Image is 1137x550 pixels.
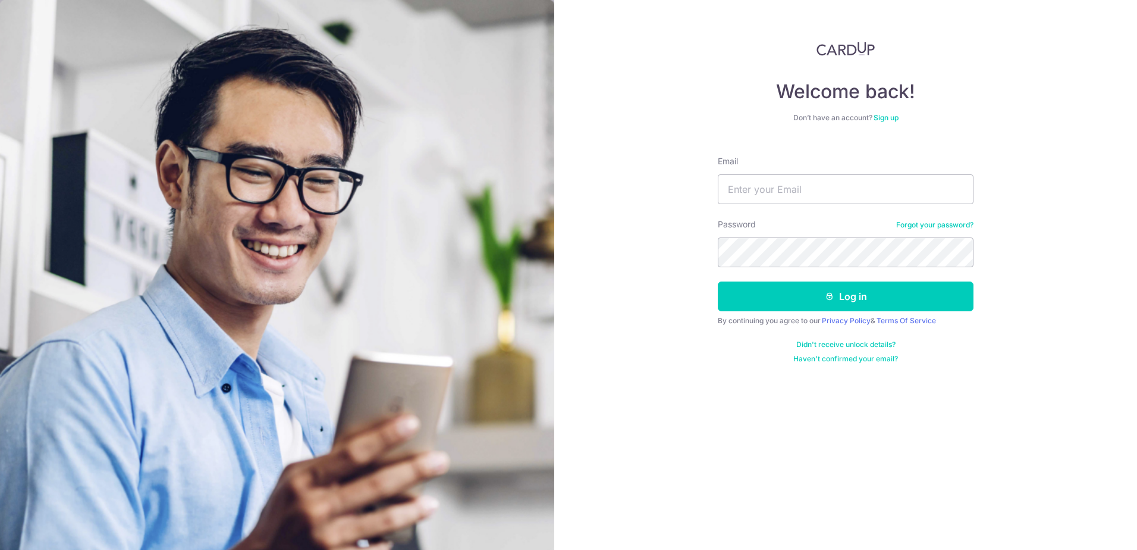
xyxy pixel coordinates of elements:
button: Log in [718,282,973,311]
img: CardUp Logo [816,42,875,56]
a: Didn't receive unlock details? [796,340,896,349]
a: Privacy Policy [822,316,871,325]
div: Don’t have an account? [718,113,973,123]
label: Email [718,155,738,167]
label: Password [718,218,756,230]
h4: Welcome back! [718,80,973,104]
a: Terms Of Service [877,316,936,325]
input: Enter your Email [718,174,973,204]
a: Sign up [874,113,899,122]
a: Haven't confirmed your email? [793,354,898,364]
a: Forgot your password? [896,220,973,230]
div: By continuing you agree to our & [718,316,973,326]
